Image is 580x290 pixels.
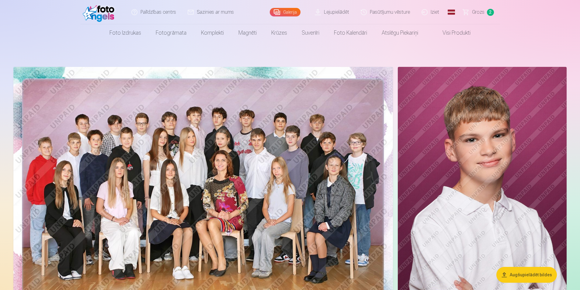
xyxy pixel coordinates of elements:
[270,8,300,16] a: Galerija
[487,9,494,16] span: 2
[231,24,264,41] a: Magnēti
[102,24,148,41] a: Foto izdrukas
[264,24,294,41] a: Krūzes
[472,9,484,16] span: Grozs
[496,267,557,283] button: Augšupielādēt bildes
[374,24,425,41] a: Atslēgu piekariņi
[148,24,194,41] a: Fotogrāmata
[425,24,478,41] a: Visi produkti
[294,24,327,41] a: Suvenīri
[327,24,374,41] a: Foto kalendāri
[194,24,231,41] a: Komplekti
[83,2,118,22] img: /fa1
